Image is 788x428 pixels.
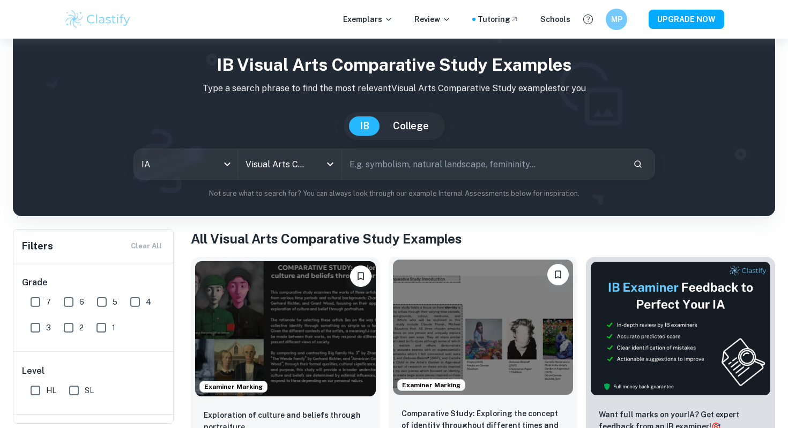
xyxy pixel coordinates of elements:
h6: Filters [22,239,53,254]
button: Search [629,155,647,173]
img: Visual Arts Comparative Study IA example thumbnail: Exploration of culture and beliefs throu [195,261,376,396]
span: 7 [46,296,51,308]
span: 6 [79,296,84,308]
img: Clastify logo [64,9,132,30]
span: 3 [46,322,51,334]
a: Tutoring [478,13,519,25]
img: Visual Arts Comparative Study IA example thumbnail: Comparative Study: Exploring the concept [393,260,574,395]
p: Review [414,13,451,25]
a: Schools [540,13,570,25]
button: Help and Feedback [579,10,597,28]
button: Bookmark [547,264,569,285]
span: 5 [113,296,117,308]
p: Not sure what to search for? You can always look through our example Internal Assessments below f... [21,188,767,199]
span: Examiner Marking [398,380,465,390]
h1: IB Visual Arts Comparative Study examples [21,52,767,78]
button: Bookmark [350,265,371,287]
h6: Grade [22,276,166,289]
button: UPGRADE NOW [649,10,724,29]
h6: Level [22,365,166,378]
span: 2 [79,322,84,334]
button: College [382,116,440,136]
h1: All Visual Arts Comparative Study Examples [191,229,775,248]
span: 4 [146,296,151,308]
h6: MP [611,13,623,25]
button: MP [606,9,627,30]
button: Open [323,157,338,172]
button: IB [349,116,380,136]
span: HL [46,385,56,396]
p: Exemplars [343,13,393,25]
img: Thumbnail [590,261,771,396]
span: Examiner Marking [200,382,267,392]
div: IA [134,149,237,179]
span: SL [85,385,94,396]
span: 1 [112,322,115,334]
p: Type a search phrase to find the most relevant Visual Arts Comparative Study examples for you [21,82,767,95]
input: E.g. symbolism, natural landscape, femininity... [342,149,625,179]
